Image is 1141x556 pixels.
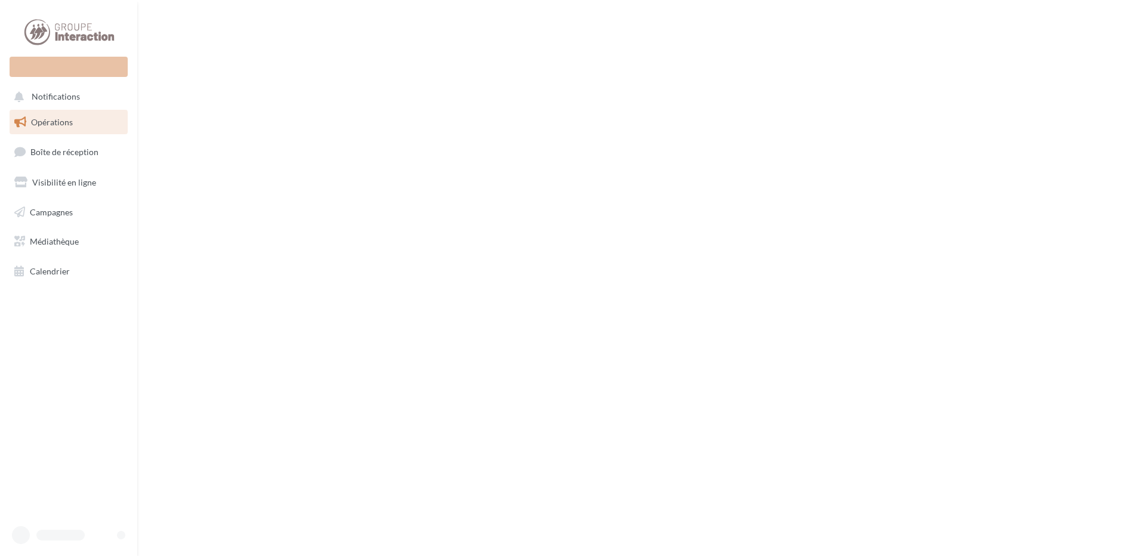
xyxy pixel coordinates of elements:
[7,200,130,225] a: Campagnes
[31,117,73,127] span: Opérations
[32,177,96,187] span: Visibilité en ligne
[7,259,130,284] a: Calendrier
[7,229,130,254] a: Médiathèque
[30,266,70,276] span: Calendrier
[7,170,130,195] a: Visibilité en ligne
[30,147,98,157] span: Boîte de réception
[30,206,73,217] span: Campagnes
[32,92,80,102] span: Notifications
[10,57,128,77] div: Nouvelle campagne
[7,139,130,165] a: Boîte de réception
[30,236,79,246] span: Médiathèque
[7,110,130,135] a: Opérations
